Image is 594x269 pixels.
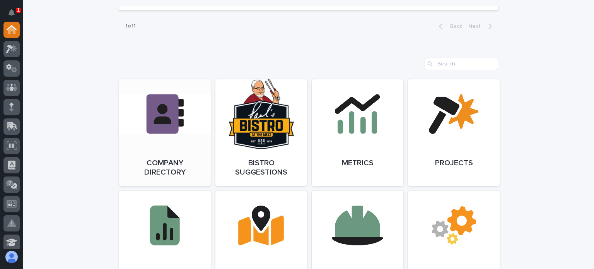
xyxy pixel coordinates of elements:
input: Search [425,58,498,70]
p: 1 of 1 [119,17,142,36]
a: Bistro Suggestions [215,79,307,186]
div: Notifications1 [10,9,20,22]
a: Company Directory [119,79,211,186]
button: Back [433,23,465,30]
button: Notifications [3,5,20,21]
span: Back [445,24,462,29]
a: Metrics [312,79,403,186]
button: Next [465,23,498,30]
button: users-avatar [3,249,20,265]
a: Projects [408,79,500,186]
p: 1 [17,7,20,13]
span: Next [468,24,485,29]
